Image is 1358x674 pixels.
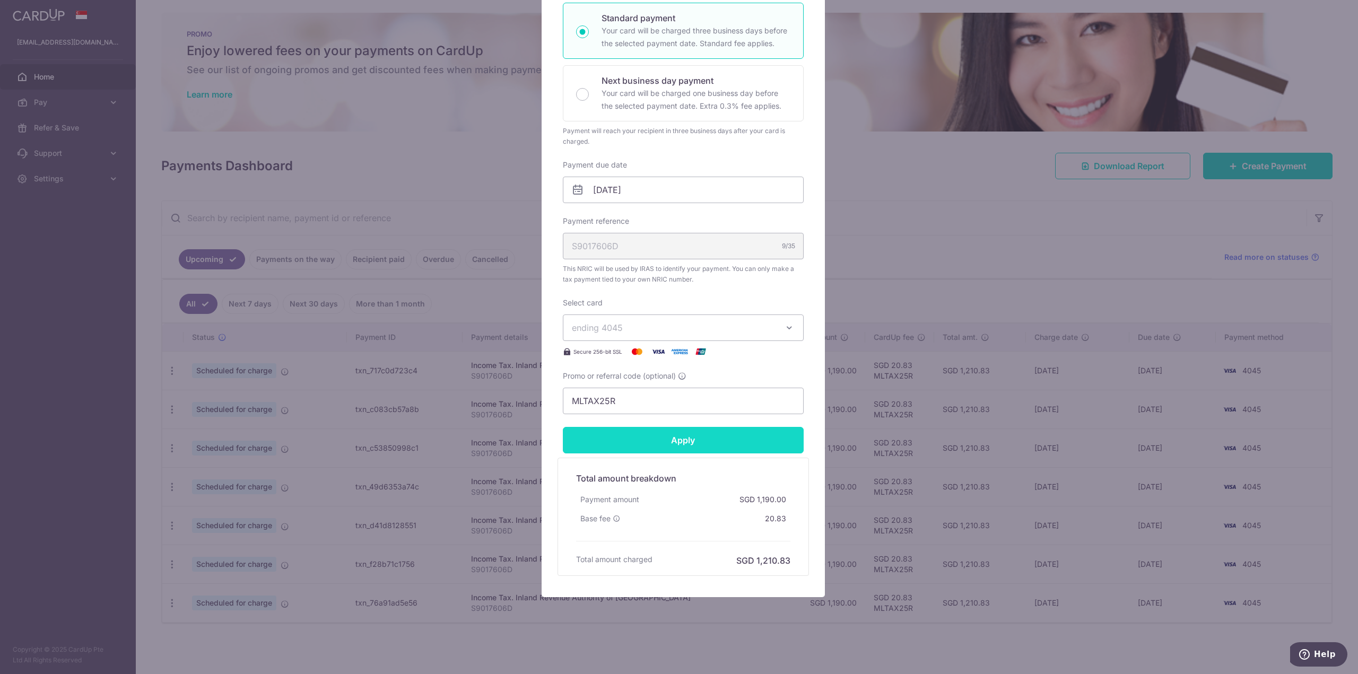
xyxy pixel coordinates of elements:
[626,345,648,358] img: Mastercard
[690,345,711,358] img: UnionPay
[602,12,790,24] p: Standard payment
[576,472,790,485] h5: Total amount breakdown
[563,297,603,308] label: Select card
[782,241,795,251] div: 9/35
[563,160,627,170] label: Payment due date
[563,371,676,381] span: Promo or referral code (optional)
[576,490,643,509] div: Payment amount
[761,509,790,528] div: 20.83
[1290,642,1347,669] iframe: Opens a widget where you can find more information
[563,126,804,147] div: Payment will reach your recipient in three business days after your card is charged.
[602,87,790,112] p: Your card will be charged one business day before the selected payment date. Extra 0.3% fee applies.
[576,554,652,565] h6: Total amount charged
[572,322,623,333] span: ending 4045
[602,74,790,87] p: Next business day payment
[602,24,790,50] p: Your card will be charged three business days before the selected payment date. Standard fee appl...
[563,314,804,341] button: ending 4045
[563,216,629,226] label: Payment reference
[736,554,790,567] h6: SGD 1,210.83
[563,177,804,203] input: DD / MM / YYYY
[580,513,611,524] span: Base fee
[669,345,690,358] img: American Express
[648,345,669,358] img: Visa
[563,264,804,285] span: This NRIC will be used by IRAS to identify your payment. You can only make a tax payment tied to ...
[573,347,622,356] span: Secure 256-bit SSL
[563,427,804,453] input: Apply
[735,490,790,509] div: SGD 1,190.00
